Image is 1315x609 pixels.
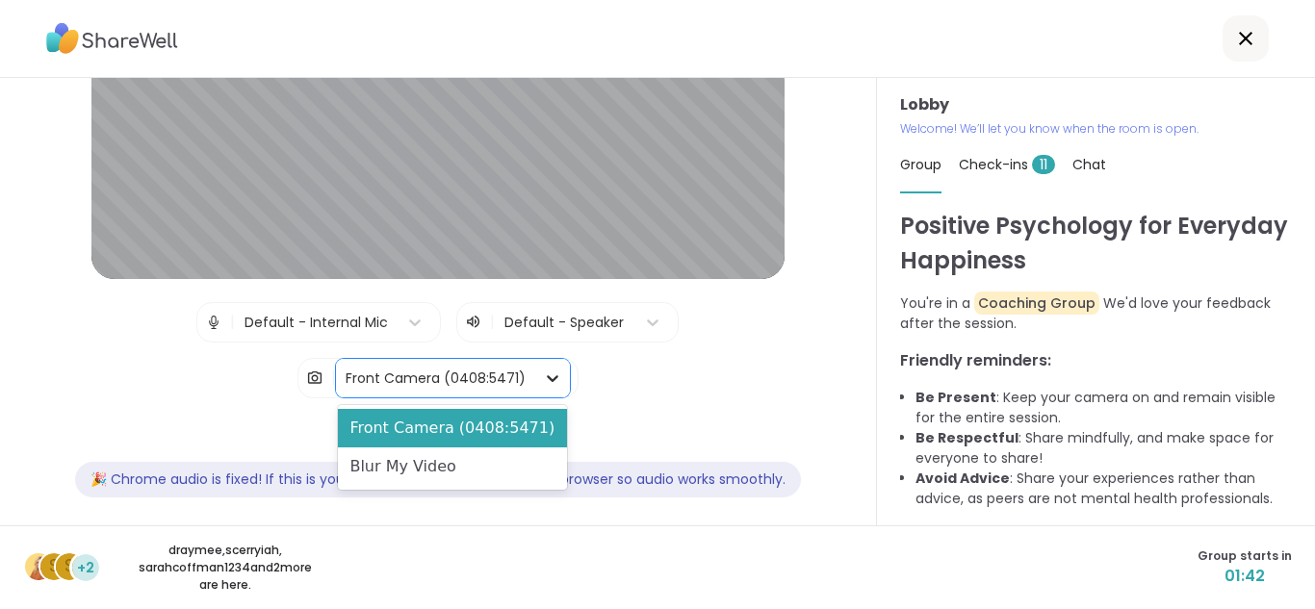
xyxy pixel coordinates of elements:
span: | [490,311,495,334]
img: Camera [306,359,323,397]
span: 01:42 [1198,565,1292,588]
h3: Lobby [900,93,1292,116]
span: 11 [1032,155,1055,174]
p: draymee , scerryiah , sarahcoffman1234 and 2 more are here. [117,542,333,594]
img: Microphone [205,303,222,342]
h1: Positive Psychology for Everyday Happiness [900,209,1292,278]
b: Be Present [915,388,996,407]
div: Front Camera (0408:5471) [346,368,526,389]
span: s [49,554,59,579]
div: 🎉 Chrome audio is fixed! If this is your first group, please restart your browser so audio works ... [75,462,801,497]
div: Default - Internal Mic [245,313,388,333]
span: Group [900,155,941,174]
span: | [331,359,336,397]
li: : Share mindfully, and make space for everyone to share! [915,428,1292,469]
img: ShareWell Logo [46,16,178,61]
button: Test speaker and microphone [330,414,546,454]
span: s [64,554,74,579]
div: Front Camera (0408:5471) [338,409,566,447]
p: You're in a We'd love your feedback after the session. [900,293,1292,334]
b: Be Respectful [915,428,1018,447]
span: Coaching Group [974,292,1099,315]
span: +2 [77,558,94,578]
img: draymee [25,553,52,580]
span: | [230,303,235,342]
li: : Share your experiences rather than advice, as peers are not mental health professionals. [915,469,1292,509]
span: Chat [1072,155,1106,174]
span: Group starts in [1198,547,1292,565]
li: : Keep your camera on and remain visible for the entire session. [915,388,1292,428]
p: Welcome! We’ll let you know when the room is open. [900,120,1292,138]
span: Check-ins [959,155,1055,174]
div: Blur My Video [338,447,566,486]
h3: Friendly reminders: [900,349,1292,372]
b: Avoid Advice [915,469,1010,488]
